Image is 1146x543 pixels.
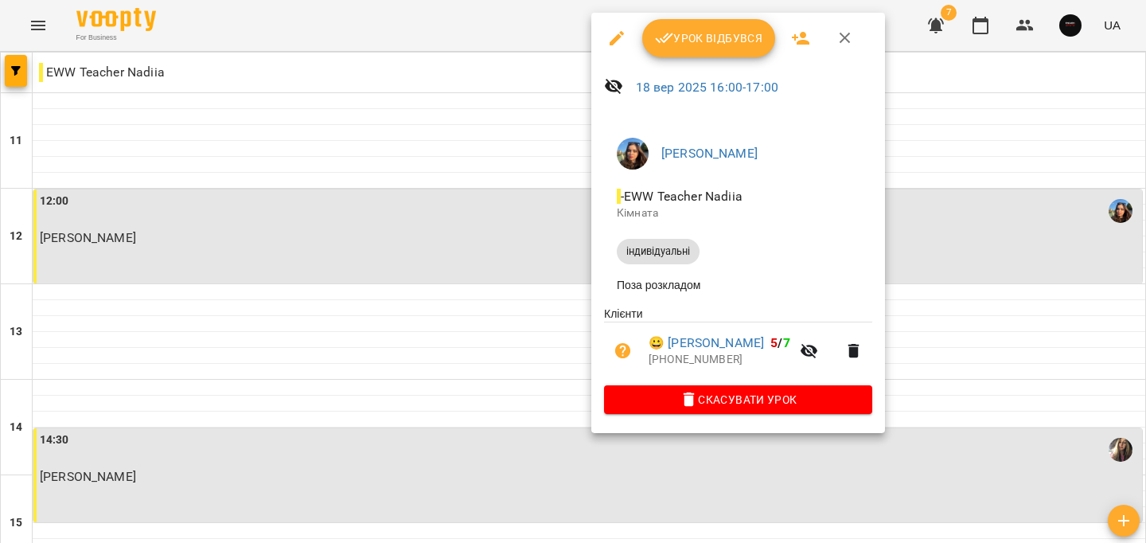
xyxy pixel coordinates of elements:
span: Урок відбувся [655,29,763,48]
span: індивідуальні [617,244,700,259]
img: 11d839d777b43516e4e2c1a6df0945d0.jpeg [617,138,649,170]
button: Візит ще не сплачено. Додати оплату? [604,332,642,370]
a: 😀 [PERSON_NAME] [649,334,764,353]
li: Поза розкладом [604,271,872,299]
ul: Клієнти [604,306,872,385]
button: Урок відбувся [642,19,776,57]
span: 5 [770,335,778,350]
button: Скасувати Урок [604,385,872,414]
a: [PERSON_NAME] [661,146,758,161]
p: [PHONE_NUMBER] [649,352,790,368]
p: Кімната [617,205,859,221]
span: 7 [783,335,790,350]
a: 18 вер 2025 16:00-17:00 [636,80,778,95]
span: - EWW Teacher Nadiia [617,189,746,204]
span: Скасувати Урок [617,390,859,409]
b: / [770,335,789,350]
